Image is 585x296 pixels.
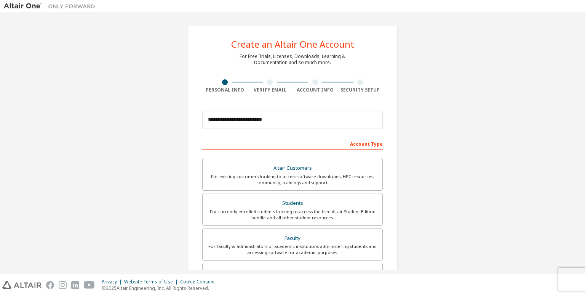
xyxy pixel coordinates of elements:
div: Privacy [102,279,124,285]
div: Altair Customers [207,163,378,174]
div: Personal Info [202,87,248,93]
img: facebook.svg [46,281,54,289]
div: Website Terms of Use [124,279,180,285]
p: © 2025 Altair Engineering, Inc. All Rights Reserved. [102,285,219,291]
img: youtube.svg [84,281,95,289]
div: Account Info [292,87,338,93]
div: Account Type [202,137,383,150]
div: For currently enrolled students looking to access the free Altair Student Edition bundle and all ... [207,209,378,221]
img: Altair One [4,2,99,10]
img: altair_logo.svg [2,281,42,289]
div: Faculty [207,233,378,244]
div: Everyone else [207,268,378,278]
div: Security Setup [338,87,383,93]
div: Create an Altair One Account [231,40,354,49]
img: linkedin.svg [71,281,79,289]
img: instagram.svg [59,281,67,289]
div: For Free Trials, Licenses, Downloads, Learning & Documentation and so much more. [240,53,345,66]
div: For existing customers looking to access software downloads, HPC resources, community, trainings ... [207,174,378,186]
div: Cookie Consent [180,279,219,285]
div: Verify Email [248,87,293,93]
div: For faculty & administrators of academic institutions administering students and accessing softwa... [207,243,378,256]
div: Students [207,198,378,209]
